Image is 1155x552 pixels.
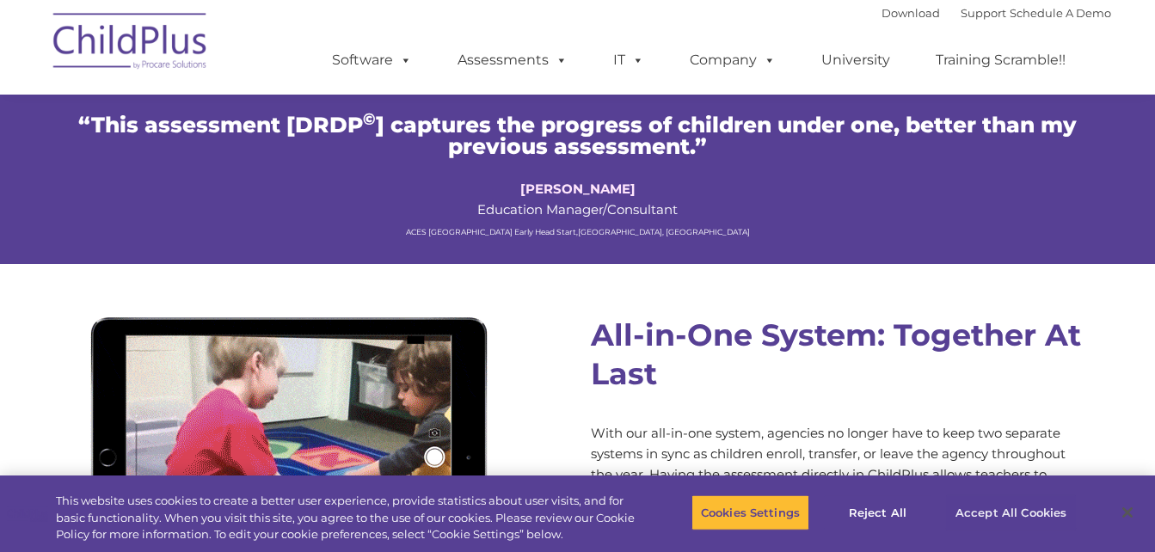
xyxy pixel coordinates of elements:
[946,494,1076,531] button: Accept All Cookies
[824,494,931,531] button: Reject All
[56,493,636,543] div: This website uses cookies to create a better user experience, provide statistics about user visit...
[591,423,1085,506] p: With our all-in-one system, agencies no longer have to keep two separate systems in sync as child...
[78,112,1077,159] span: “This assessment [DRDP ] captures the progress of children under one, better than my previous ass...
[804,43,907,77] a: University
[1010,6,1111,20] a: Schedule A Demo
[961,6,1006,20] a: Support
[45,1,217,87] img: ChildPlus by Procare Solutions
[882,6,1111,20] font: |
[520,181,636,197] strong: [PERSON_NAME]
[596,43,661,77] a: IT
[440,43,585,77] a: Assessments
[477,181,678,218] span: Education Manager/Consultant
[578,227,750,236] span: [GEOGRAPHIC_DATA], [GEOGRAPHIC_DATA]
[406,227,578,236] span: ACES [GEOGRAPHIC_DATA] Early Head Start,
[1109,494,1146,531] button: Close
[918,43,1083,77] a: Training Scramble!!
[591,316,1081,392] strong: All-in-One System: Together At Last
[315,43,429,77] a: Software
[882,6,940,20] a: Download
[673,43,793,77] a: Company
[691,494,809,531] button: Cookies Settings
[363,109,376,129] sup: ©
